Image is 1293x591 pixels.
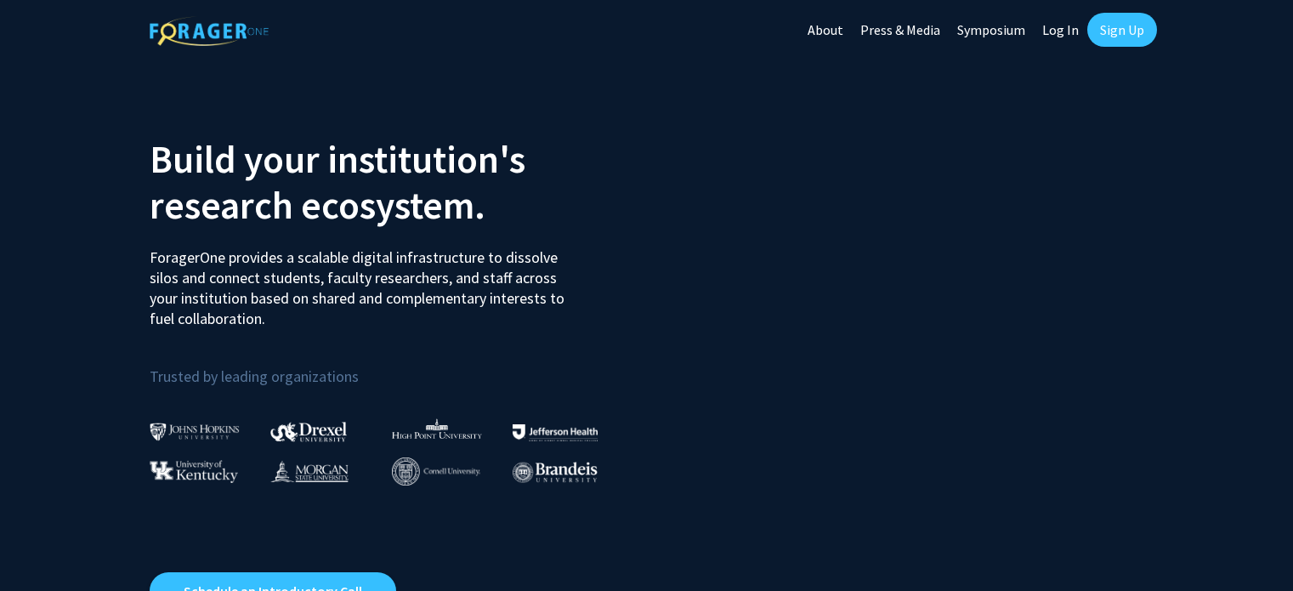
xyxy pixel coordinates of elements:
img: High Point University [392,418,482,439]
img: University of Kentucky [150,460,238,483]
img: Brandeis University [513,462,598,483]
h2: Build your institution's research ecosystem. [150,136,634,228]
p: Trusted by leading organizations [150,343,634,389]
img: Thomas Jefferson University [513,424,598,440]
img: Johns Hopkins University [150,423,240,440]
img: Drexel University [270,422,347,441]
img: Cornell University [392,457,480,486]
img: Morgan State University [270,460,349,482]
p: ForagerOne provides a scalable digital infrastructure to dissolve silos and connect students, fac... [150,235,576,329]
img: ForagerOne Logo [150,16,269,46]
a: Sign Up [1087,13,1157,47]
